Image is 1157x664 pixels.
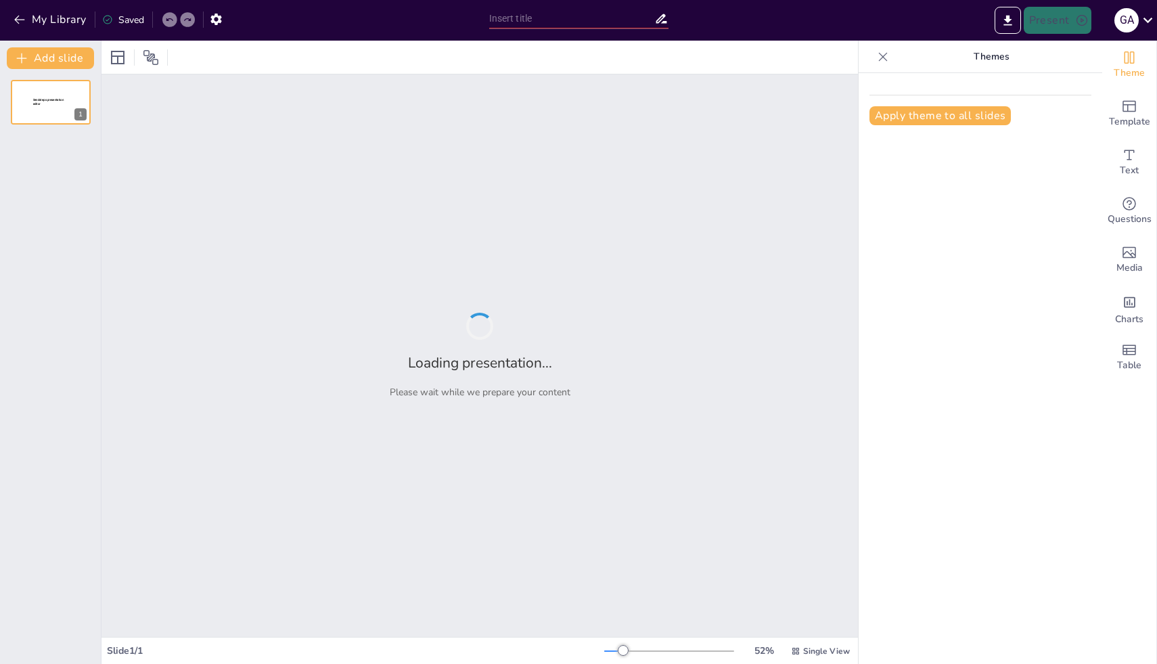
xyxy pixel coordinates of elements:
div: Add ready made slides [1102,89,1156,138]
div: Add a table [1102,333,1156,382]
div: G A [1114,8,1139,32]
button: Apply theme to all slides [869,106,1011,125]
div: 1 [74,108,87,120]
p: Please wait while we prepare your content [390,386,570,399]
span: Media [1116,261,1143,275]
h2: Loading presentation... [408,353,552,372]
button: Export to PowerPoint [995,7,1021,34]
span: Position [143,49,159,66]
div: Change the overall theme [1102,41,1156,89]
span: Sendsteps presentation editor [33,98,64,106]
button: Add slide [7,47,94,69]
button: Present [1024,7,1091,34]
span: Table [1117,358,1141,373]
div: Add text boxes [1102,138,1156,187]
div: Add images, graphics, shapes or video [1102,236,1156,284]
button: G A [1114,7,1139,34]
input: Insert title [489,9,654,28]
span: Charts [1115,312,1143,327]
div: Get real-time input from your audience [1102,187,1156,236]
span: Theme [1114,66,1145,81]
span: Single View [803,646,850,657]
span: Template [1109,114,1150,129]
p: Themes [894,41,1089,73]
span: Questions [1108,212,1152,227]
div: Saved [102,14,144,26]
div: 1 [11,80,91,125]
button: My Library [10,9,92,30]
div: 52 % [748,644,780,657]
div: Layout [107,47,129,68]
span: Text [1120,163,1139,178]
div: Add charts and graphs [1102,284,1156,333]
div: Slide 1 / 1 [107,644,604,657]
